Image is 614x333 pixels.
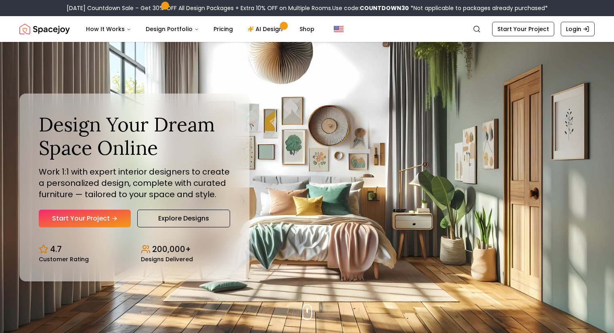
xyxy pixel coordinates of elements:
a: Login [561,22,595,36]
div: [DATE] Countdown Sale – Get 30% OFF All Design Packages + Extra 10% OFF on Multiple Rooms. [67,4,548,12]
p: Work 1:1 with expert interior designers to create a personalized design, complete with curated fu... [39,166,230,200]
b: COUNTDOWN30 [360,4,409,12]
a: Shop [293,21,321,37]
h1: Design Your Dream Space Online [39,113,230,159]
a: AI Design [241,21,291,37]
a: Start Your Project [492,22,554,36]
span: Use code: [332,4,409,12]
a: Explore Designs [137,210,230,227]
button: How It Works [80,21,138,37]
button: Design Portfolio [139,21,205,37]
a: Pricing [207,21,239,37]
span: *Not applicable to packages already purchased* [409,4,548,12]
small: Designs Delivered [141,256,193,262]
a: Start Your Project [39,210,131,227]
div: Design stats [39,237,230,262]
img: United States [334,24,344,34]
small: Customer Rating [39,256,89,262]
p: 200,000+ [152,244,191,255]
a: Spacejoy [19,21,70,37]
nav: Global [19,16,595,42]
p: 4.7 [50,244,62,255]
img: Spacejoy Logo [19,21,70,37]
nav: Main [80,21,321,37]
